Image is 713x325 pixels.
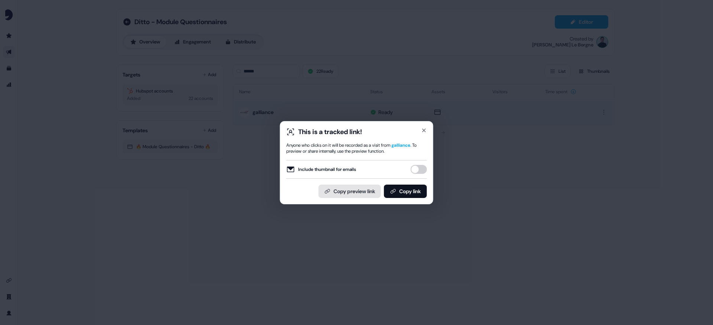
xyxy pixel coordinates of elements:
button: Copy link [384,185,427,198]
button: Copy preview link [319,185,381,198]
div: Anyone who clicks on it will be recorded as a visit from . To preview or share internally, use th... [286,142,427,154]
span: galliance [391,142,410,148]
div: This is a tracked link! [298,127,362,136]
label: Include thumbnail for emails [286,165,356,174]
